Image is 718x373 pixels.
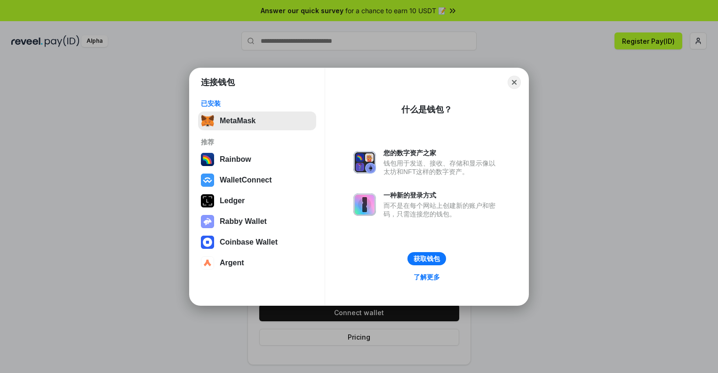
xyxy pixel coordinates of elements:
a: 了解更多 [408,271,446,283]
h1: 连接钱包 [201,77,235,88]
div: Coinbase Wallet [220,238,278,246]
div: 钱包用于发送、接收、存储和显示像以太坊和NFT这样的数字资产。 [383,159,500,176]
img: svg+xml,%3Csvg%20width%3D%2228%22%20height%3D%2228%22%20viewBox%3D%220%200%2028%2028%22%20fill%3D... [201,236,214,249]
img: svg+xml,%3Csvg%20width%3D%2228%22%20height%3D%2228%22%20viewBox%3D%220%200%2028%2028%22%20fill%3D... [201,256,214,270]
img: svg+xml,%3Csvg%20fill%3D%22none%22%20height%3D%2233%22%20viewBox%3D%220%200%2035%2033%22%20width%... [201,114,214,127]
div: 推荐 [201,138,313,146]
div: 获取钱包 [414,254,440,263]
div: WalletConnect [220,176,272,184]
div: 而不是在每个网站上创建新的账户和密码，只需连接您的钱包。 [383,201,500,218]
img: svg+xml,%3Csvg%20xmlns%3D%22http%3A%2F%2Fwww.w3.org%2F2000%2Fsvg%22%20fill%3D%22none%22%20viewBox... [201,215,214,228]
button: WalletConnect [198,171,316,190]
div: Ledger [220,197,245,205]
button: MetaMask [198,111,316,130]
div: 已安装 [201,99,313,108]
div: 什么是钱包？ [401,104,452,115]
img: svg+xml,%3Csvg%20width%3D%22120%22%20height%3D%22120%22%20viewBox%3D%220%200%20120%20120%22%20fil... [201,153,214,166]
div: 您的数字资产之家 [383,149,500,157]
img: svg+xml,%3Csvg%20width%3D%2228%22%20height%3D%2228%22%20viewBox%3D%220%200%2028%2028%22%20fill%3D... [201,174,214,187]
button: 获取钱包 [407,252,446,265]
button: Close [508,76,521,89]
div: MetaMask [220,117,255,125]
img: svg+xml,%3Csvg%20xmlns%3D%22http%3A%2F%2Fwww.w3.org%2F2000%2Fsvg%22%20width%3D%2228%22%20height%3... [201,194,214,207]
img: svg+xml,%3Csvg%20xmlns%3D%22http%3A%2F%2Fwww.w3.org%2F2000%2Fsvg%22%20fill%3D%22none%22%20viewBox... [353,193,376,216]
div: Rainbow [220,155,251,164]
img: svg+xml,%3Csvg%20xmlns%3D%22http%3A%2F%2Fwww.w3.org%2F2000%2Fsvg%22%20fill%3D%22none%22%20viewBox... [353,151,376,174]
div: Rabby Wallet [220,217,267,226]
div: Argent [220,259,244,267]
button: Ledger [198,191,316,210]
button: Coinbase Wallet [198,233,316,252]
div: 一种新的登录方式 [383,191,500,199]
button: Rainbow [198,150,316,169]
div: 了解更多 [414,273,440,281]
button: Rabby Wallet [198,212,316,231]
button: Argent [198,254,316,272]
